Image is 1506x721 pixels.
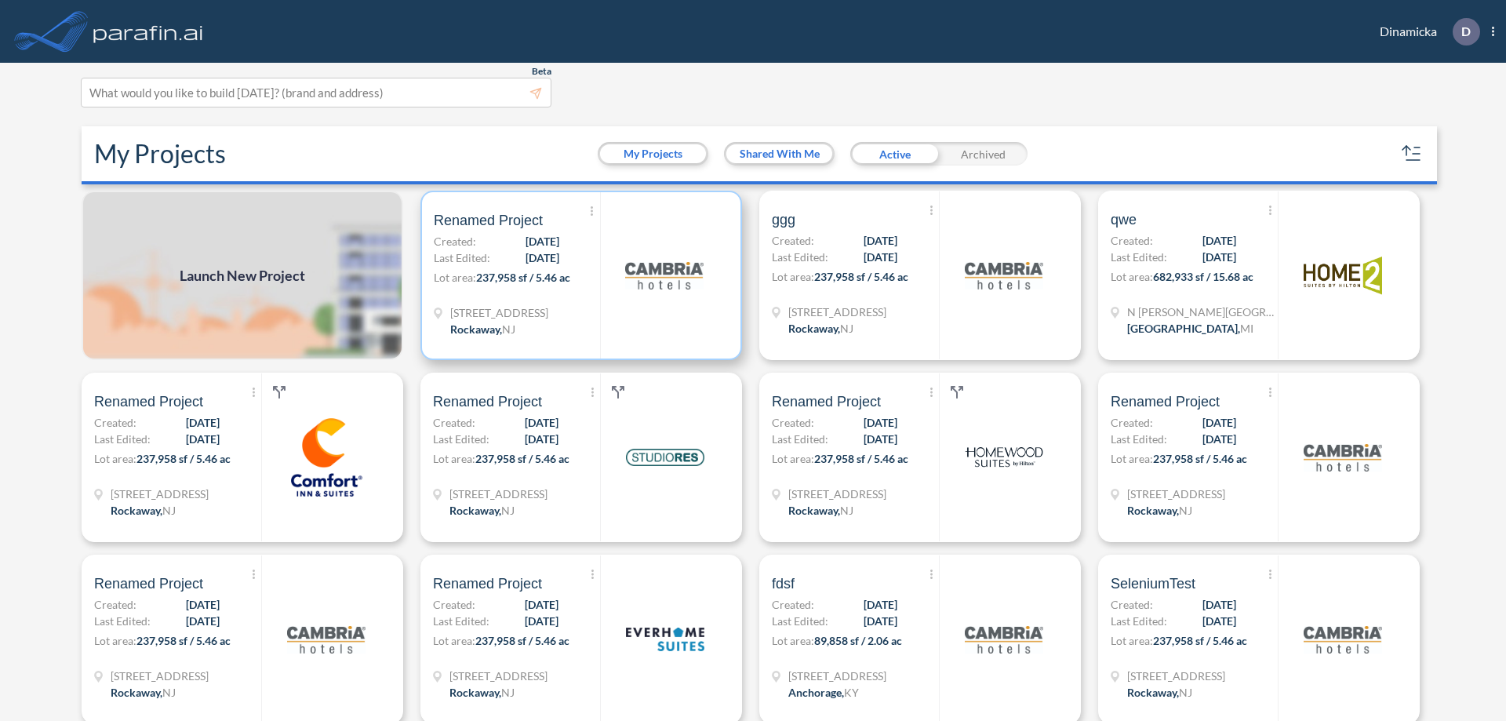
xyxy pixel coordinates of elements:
span: Rockaway , [450,322,502,336]
span: [DATE] [1202,232,1236,249]
span: 321 Mt Hope Ave [1127,668,1225,684]
span: [DATE] [526,233,559,249]
span: Renamed Project [433,392,542,411]
span: Rockaway , [1127,504,1179,517]
span: Last Edited: [433,613,489,629]
span: Renamed Project [433,574,542,593]
img: logo [287,418,366,497]
span: Rockaway , [1127,686,1179,699]
span: Rockaway , [449,686,501,699]
div: Archived [939,142,1028,166]
span: NJ [1179,686,1192,699]
img: logo [625,236,704,315]
span: Lot area: [772,634,814,647]
span: Last Edited: [94,431,151,447]
span: Lot area: [433,452,475,465]
span: Beta [532,65,551,78]
span: 321 Mt Hope Ave [111,668,209,684]
span: 1899 Evergreen Rd [788,668,886,684]
span: 237,958 sf / 5.46 ac [136,634,231,647]
img: add [82,191,403,360]
span: Last Edited: [434,249,490,266]
button: sort [1399,141,1424,166]
div: Rockaway, NJ [788,320,853,337]
span: Created: [434,233,476,249]
div: Dinamicka [1356,18,1494,46]
span: Last Edited: [433,431,489,447]
span: NJ [502,322,515,336]
div: Rockaway, NJ [449,502,515,519]
span: Launch New Project [180,265,305,286]
span: Last Edited: [772,249,828,265]
span: [DATE] [525,414,558,431]
span: Lot area: [1111,270,1153,283]
span: [DATE] [1202,596,1236,613]
span: Last Edited: [1111,431,1167,447]
span: Renamed Project [1111,392,1220,411]
span: [DATE] [525,431,558,447]
span: 321 Mt Hope Ave [449,486,547,502]
span: 237,958 sf / 5.46 ac [1153,634,1247,647]
span: Created: [433,596,475,613]
span: Last Edited: [772,431,828,447]
span: Lot area: [772,270,814,283]
span: 237,958 sf / 5.46 ac [136,452,231,465]
span: Lot area: [1111,452,1153,465]
span: Rockaway , [788,504,840,517]
span: qwe [1111,210,1137,229]
span: [DATE] [186,414,220,431]
span: fdsf [772,574,795,593]
span: Anchorage , [788,686,844,699]
span: NJ [840,322,853,335]
img: logo [1304,236,1382,315]
span: NJ [501,504,515,517]
span: Created: [433,414,475,431]
div: Grand Rapids, MI [1127,320,1253,337]
span: NJ [501,686,515,699]
img: logo [1304,418,1382,497]
div: Rockaway, NJ [449,684,515,701]
img: logo [1304,600,1382,679]
span: [DATE] [864,249,897,265]
span: Lot area: [433,634,475,647]
span: [DATE] [186,431,220,447]
span: Created: [1111,414,1153,431]
span: Lot area: [1111,634,1153,647]
span: N Wyndham Hill Dr NE [1127,304,1276,320]
div: Rockaway, NJ [450,321,515,337]
div: Rockaway, NJ [1127,502,1192,519]
span: [GEOGRAPHIC_DATA] , [1127,322,1240,335]
button: Shared With Me [726,144,832,163]
span: Rockaway , [449,504,501,517]
span: Created: [1111,232,1153,249]
span: Lot area: [434,271,476,284]
span: Created: [772,414,814,431]
span: [DATE] [864,414,897,431]
span: Rockaway , [111,504,162,517]
span: MI [1240,322,1253,335]
span: NJ [1179,504,1192,517]
span: Lot area: [772,452,814,465]
span: Lot area: [94,452,136,465]
span: [DATE] [526,249,559,266]
span: 682,933 sf / 15.68 ac [1153,270,1253,283]
span: Created: [772,232,814,249]
div: Rockaway, NJ [1127,684,1192,701]
p: D [1461,24,1471,38]
span: Created: [1111,596,1153,613]
span: Last Edited: [1111,613,1167,629]
div: Anchorage, KY [788,684,859,701]
span: Renamed Project [772,392,881,411]
span: Lot area: [94,634,136,647]
span: NJ [162,504,176,517]
span: 237,958 sf / 5.46 ac [1153,452,1247,465]
img: logo [965,236,1043,315]
span: KY [844,686,859,699]
span: [DATE] [1202,613,1236,629]
div: Rockaway, NJ [788,502,853,519]
span: Renamed Project [94,392,203,411]
span: Last Edited: [1111,249,1167,265]
div: Rockaway, NJ [111,684,176,701]
div: Rockaway, NJ [111,502,176,519]
span: Renamed Project [434,211,543,230]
